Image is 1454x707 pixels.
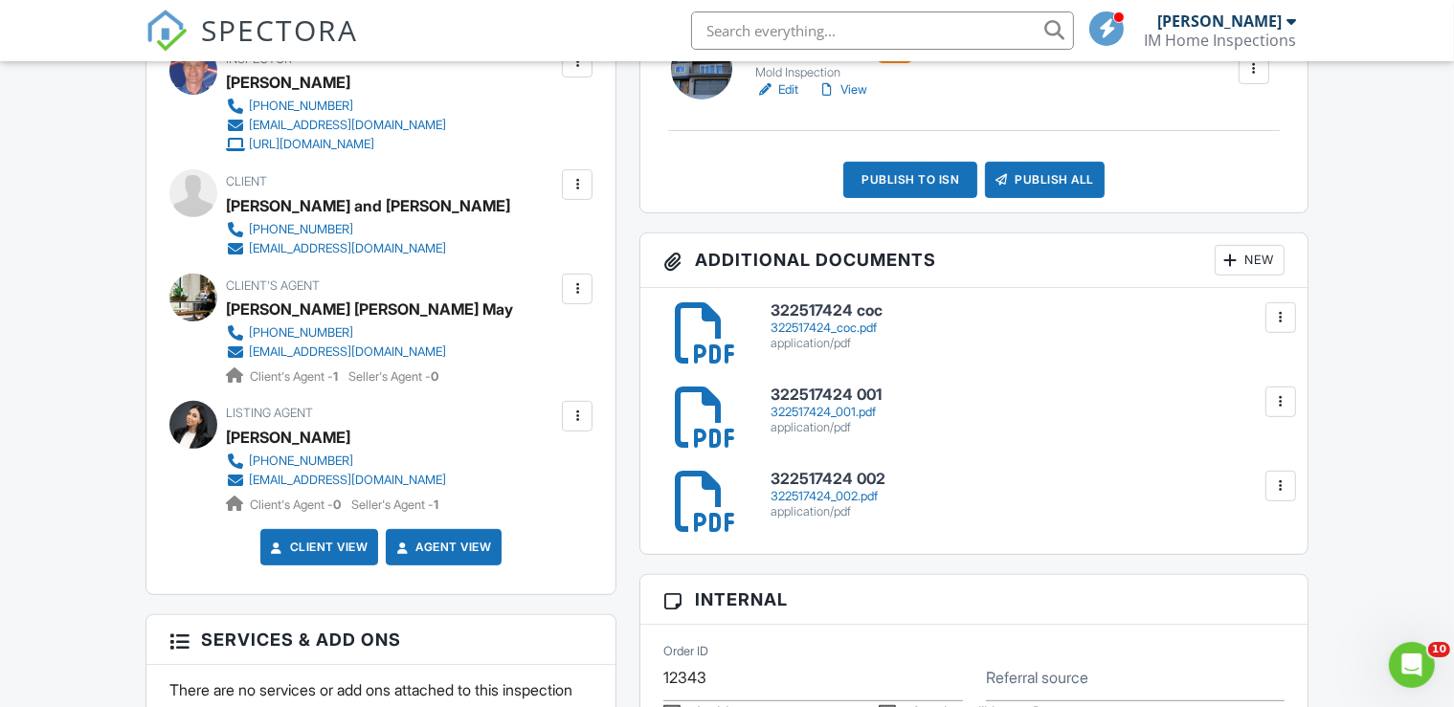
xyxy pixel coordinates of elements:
[640,233,1308,288] h3: Additional Documents
[226,278,320,293] span: Client's Agent
[226,239,495,258] a: [EMAIL_ADDRESS][DOMAIN_NAME]
[333,369,338,384] strong: 1
[145,10,188,52] img: The Best Home Inspection Software - Spectora
[843,162,977,198] div: Publish to ISN
[771,336,1285,351] div: application/pdf
[434,497,438,512] strong: 1
[1389,642,1435,688] iframe: Intercom live chat
[1215,245,1285,276] div: New
[249,344,446,360] div: [EMAIL_ADDRESS][DOMAIN_NAME]
[817,80,867,99] a: View
[226,423,350,452] a: [PERSON_NAME]
[771,504,1285,519] div: application/pdf
[249,473,446,488] div: [EMAIL_ADDRESS][DOMAIN_NAME]
[1157,11,1282,31] div: [PERSON_NAME]
[226,97,446,116] a: [PHONE_NUMBER]
[771,471,1285,519] a: 322517424 002 322517424_002.pdf application/pdf
[691,11,1074,50] input: Search everything...
[249,453,353,469] div: [PHONE_NUMBER]
[226,116,446,135] a: [EMAIL_ADDRESS][DOMAIN_NAME]
[771,420,1285,435] div: application/pdf
[226,135,446,154] a: [URL][DOMAIN_NAME]
[985,162,1105,198] div: Publish All
[226,220,495,239] a: [PHONE_NUMBER]
[1144,31,1296,50] div: IM Home Inspections
[392,538,491,557] a: Agent View
[333,497,341,512] strong: 0
[226,342,498,362] a: [EMAIL_ADDRESS][DOMAIN_NAME]
[201,10,358,50] span: SPECTORA
[1428,642,1450,657] span: 10
[145,26,358,66] a: SPECTORA
[250,369,341,384] span: Client's Agent -
[226,295,513,323] a: [PERSON_NAME] [PERSON_NAME] May
[755,80,798,99] a: Edit
[351,497,438,512] span: Seller's Agent -
[249,137,374,152] div: [URL][DOMAIN_NAME]
[249,241,446,256] div: [EMAIL_ADDRESS][DOMAIN_NAME]
[267,538,369,557] a: Client View
[249,99,353,114] div: [PHONE_NUMBER]
[226,406,313,420] span: Listing Agent
[755,65,912,80] div: Mold Inspection
[771,320,1285,336] div: 322517424_coc.pdf
[249,118,446,133] div: [EMAIL_ADDRESS][DOMAIN_NAME]
[771,405,1285,420] div: 322517424_001.pdf
[226,68,350,97] div: [PERSON_NAME]
[348,369,438,384] span: Seller's Agent -
[663,643,708,660] label: Order ID
[771,387,1285,404] h6: 322517424 001
[226,452,446,471] a: [PHONE_NUMBER]
[249,222,353,237] div: [PHONE_NUMBER]
[226,174,267,188] span: Client
[771,387,1285,435] a: 322517424 001 322517424_001.pdf application/pdf
[250,497,344,512] span: Client's Agent -
[771,489,1285,504] div: 322517424_002.pdf
[771,471,1285,488] h6: 322517424 002
[146,615,615,665] h3: Services & Add ons
[986,667,1088,688] label: Referral source
[431,369,438,384] strong: 0
[640,575,1308,625] h3: Internal
[771,302,1285,351] a: 322517424 coc 322517424_coc.pdf application/pdf
[249,325,353,341] div: [PHONE_NUMBER]
[226,323,498,342] a: [PHONE_NUMBER]
[771,302,1285,320] h6: 322517424 coc
[226,191,510,220] div: [PERSON_NAME] and [PERSON_NAME]
[226,471,446,490] a: [EMAIL_ADDRESS][DOMAIN_NAME]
